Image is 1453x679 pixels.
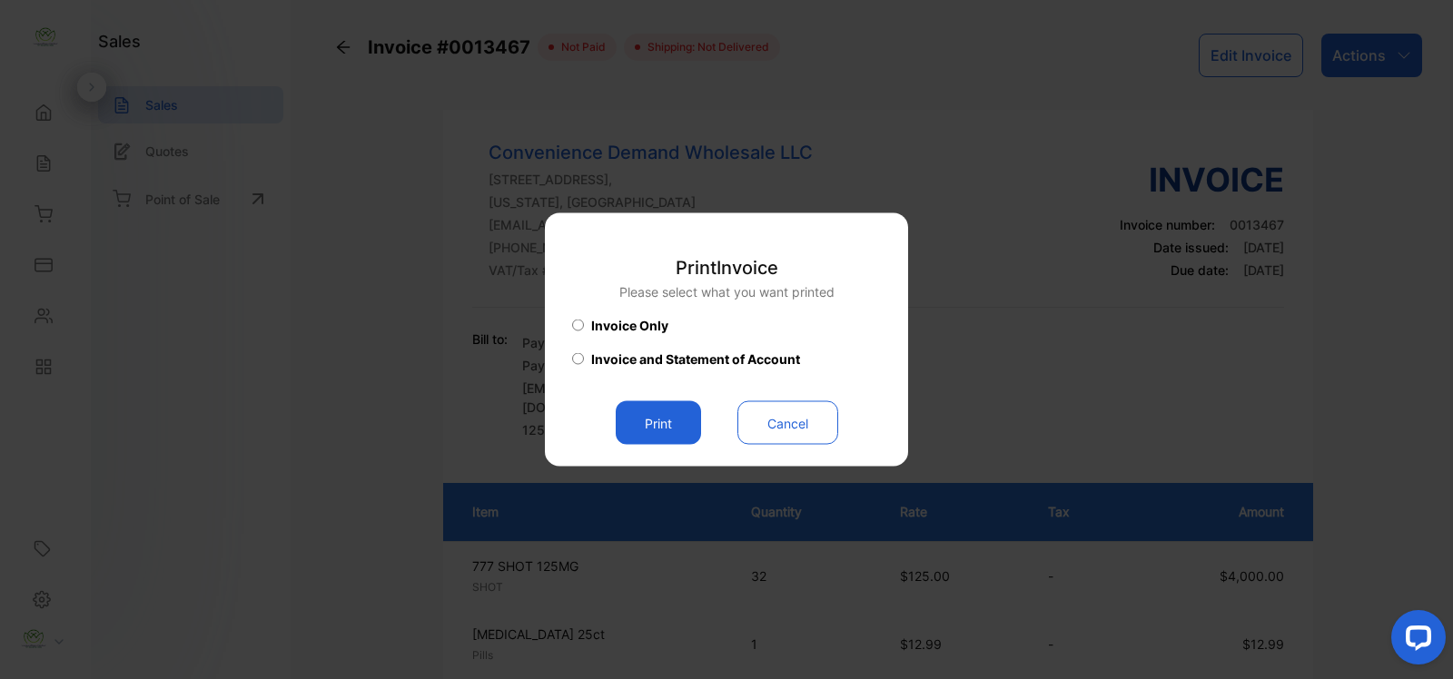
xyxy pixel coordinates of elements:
[591,349,800,369] span: Invoice and Statement of Account
[591,316,668,335] span: Invoice Only
[616,401,701,445] button: Print
[737,401,838,445] button: Cancel
[619,254,835,281] p: Print Invoice
[1377,603,1453,679] iframe: LiveChat chat widget
[619,282,835,301] p: Please select what you want printed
